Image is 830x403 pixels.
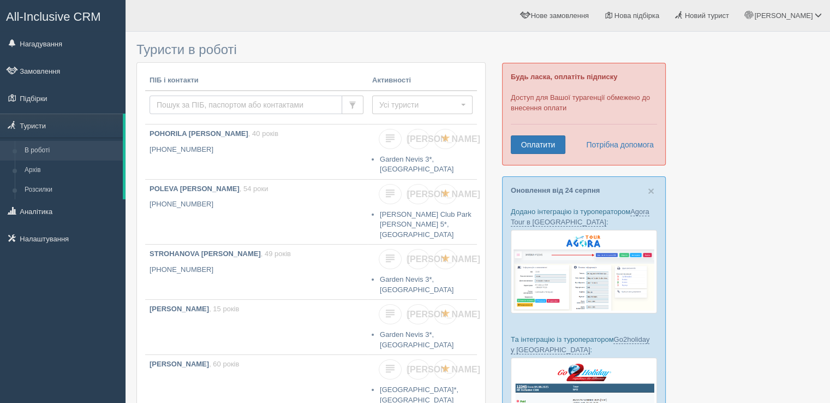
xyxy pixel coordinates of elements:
[511,73,617,81] b: Будь ласка, оплатіть підписку
[407,254,480,264] span: [PERSON_NAME]
[150,265,363,275] p: [PHONE_NUMBER]
[648,185,654,197] span: ×
[648,185,654,197] button: Close
[150,360,209,368] b: [PERSON_NAME]
[407,304,429,324] a: [PERSON_NAME]
[20,180,123,200] a: Розсилки
[145,71,368,91] th: ПІБ і контакти
[150,96,342,114] input: Пошук за ПІБ, паспортом або контактами
[20,141,123,161] a: В роботі
[511,186,600,194] a: Оновлення від 24 серпня
[407,184,429,204] a: [PERSON_NAME]
[511,135,565,154] a: Оплатити
[407,359,429,380] a: [PERSON_NAME]
[372,96,473,114] button: Усі туристи
[150,145,363,155] p: [PHONE_NUMBER]
[145,125,368,174] a: POHORILA [PERSON_NAME], 40 років [PHONE_NUMBER]
[150,305,209,313] b: [PERSON_NAME]
[380,155,453,174] a: Garden Nevis 3*, [GEOGRAPHIC_DATA]
[209,360,239,368] span: , 60 років
[145,300,368,349] a: [PERSON_NAME], 15 років
[150,129,248,138] b: POHORILA [PERSON_NAME]
[511,206,657,227] p: Додано інтеграцію із туроператором :
[150,199,363,210] p: [PHONE_NUMBER]
[380,210,471,239] a: [PERSON_NAME] Club Park [PERSON_NAME] 5*, [GEOGRAPHIC_DATA]
[20,161,123,180] a: Архів
[685,11,729,20] span: Новий турист
[502,63,666,165] div: Доступ для Вашої турагенції обмежено до внесення оплати
[511,230,657,313] img: agora-tour-%D0%B7%D0%B0%D1%8F%D0%B2%D0%BA%D0%B8-%D1%81%D1%80%D0%BC-%D0%B4%D0%BB%D1%8F-%D1%82%D1%8...
[368,71,477,91] th: Активності
[407,134,480,144] span: [PERSON_NAME]
[240,185,268,193] span: , 54 роки
[379,99,458,110] span: Усі туристи
[380,330,453,349] a: Garden Nevis 3*, [GEOGRAPHIC_DATA]
[150,185,240,193] b: POLEVA [PERSON_NAME]
[511,208,649,227] a: Agora Tour в [GEOGRAPHIC_DATA]
[511,334,657,355] p: Та інтеграцію із туроператором :
[407,129,429,149] a: [PERSON_NAME]
[209,305,239,313] span: , 15 років
[261,250,291,258] span: , 49 років
[380,275,453,294] a: Garden Nevis 3*, [GEOGRAPHIC_DATA]
[248,129,278,138] span: , 40 років
[407,310,480,319] span: [PERSON_NAME]
[531,11,589,20] span: Нове замовлення
[1,1,125,31] a: All-Inclusive CRM
[150,250,261,258] b: STROHANOVA [PERSON_NAME]
[579,135,654,154] a: Потрібна допомога
[6,10,101,23] span: All-Inclusive CRM
[754,11,813,20] span: [PERSON_NAME]
[145,245,368,294] a: STROHANOVA [PERSON_NAME], 49 років [PHONE_NUMBER]
[145,180,368,239] a: POLEVA [PERSON_NAME], 54 роки [PHONE_NUMBER]
[407,189,480,199] span: [PERSON_NAME]
[136,42,237,57] span: Туристи в роботі
[407,249,429,269] a: [PERSON_NAME]
[407,365,480,374] span: [PERSON_NAME]
[614,11,660,20] span: Нова підбірка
